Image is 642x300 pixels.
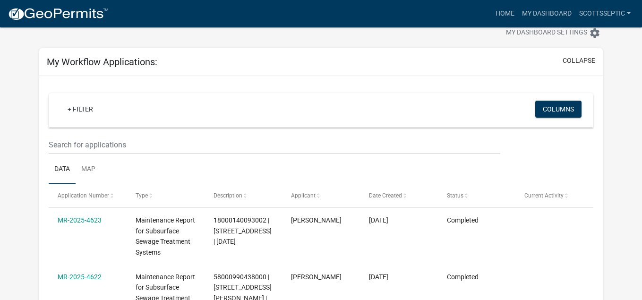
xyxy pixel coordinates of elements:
span: Completed [447,216,479,224]
i: settings [589,27,600,39]
a: MR-2025-4623 [58,216,102,224]
datatable-header-cell: Date Created [360,184,438,207]
span: 18000140093002 | 38551 EAGLE LAKE RD S | 08/15/2025 [214,216,272,246]
h5: My Workflow Applications: [47,56,157,68]
span: Scott M Ellingson [291,216,342,224]
span: Status [447,192,463,199]
a: Home [492,5,518,23]
button: collapse [563,56,595,66]
input: Search for applications [49,135,500,154]
button: My Dashboard Settingssettings [498,24,608,42]
span: Applicant [291,192,316,199]
a: scottsseptic [575,5,634,23]
span: Description [214,192,242,199]
span: Maintenance Report for Subsurface Sewage Treatment Systems [136,216,195,256]
datatable-header-cell: Description [204,184,282,207]
span: Application Number [58,192,109,199]
button: Columns [535,101,582,118]
span: Date Created [369,192,402,199]
datatable-header-cell: Status [437,184,515,207]
span: Scott M Ellingson [291,273,342,281]
a: + Filter [60,101,101,118]
datatable-header-cell: Applicant [282,184,360,207]
a: Map [76,154,101,185]
datatable-header-cell: Type [127,184,205,207]
span: Completed [447,273,479,281]
datatable-header-cell: Application Number [49,184,127,207]
span: Type [136,192,148,199]
span: 09/18/2025 [369,273,388,281]
span: My Dashboard Settings [506,27,587,39]
a: My Dashboard [518,5,575,23]
datatable-header-cell: Current Activity [515,184,593,207]
a: MR-2025-4622 [58,273,102,281]
span: 09/18/2025 [369,216,388,224]
a: Data [49,154,76,185]
span: Current Activity [524,192,564,199]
